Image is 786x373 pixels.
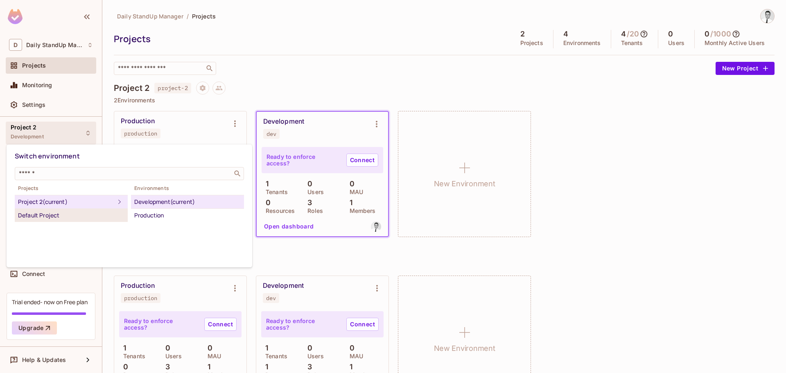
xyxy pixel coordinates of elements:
[131,185,244,192] span: Environments
[15,185,128,192] span: Projects
[18,210,124,220] div: Default Project
[18,197,115,207] div: Project 2 (current)
[134,197,241,207] div: Development (current)
[134,210,241,220] div: Production
[15,151,80,161] span: Switch environment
